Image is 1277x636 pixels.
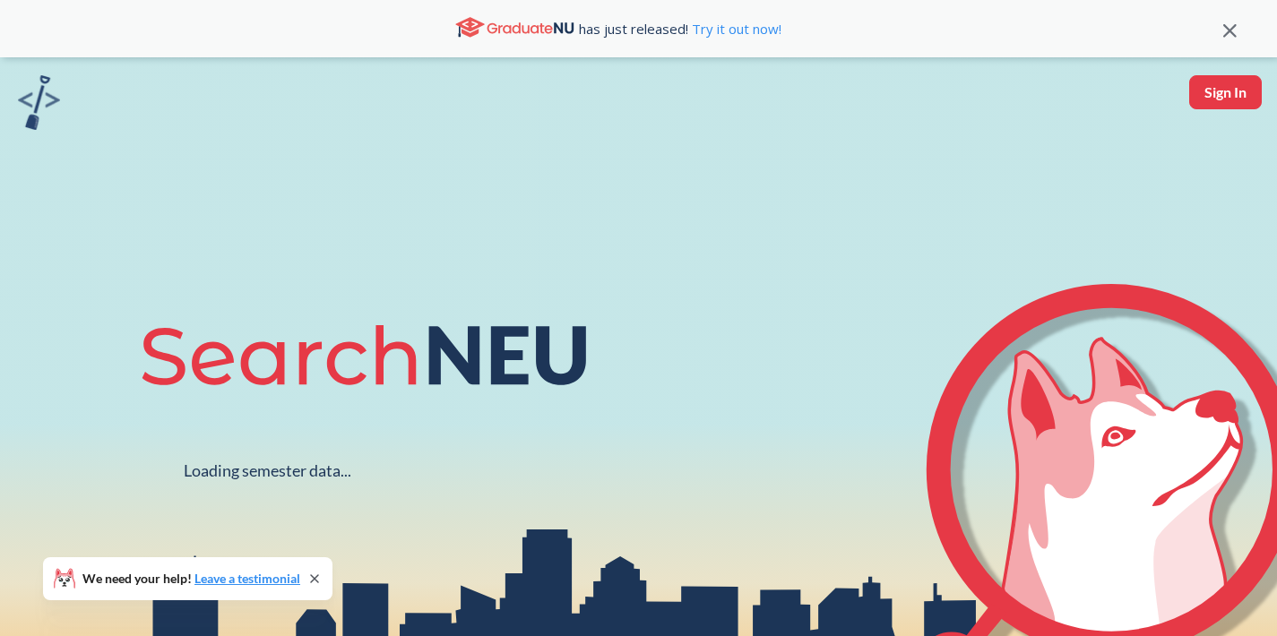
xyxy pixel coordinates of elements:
a: Leave a testimonial [194,571,300,586]
img: sandbox logo [18,75,60,130]
a: Try it out now! [688,20,781,38]
span: We need your help! [82,572,300,585]
a: sandbox logo [18,75,60,135]
button: Sign In [1189,75,1262,109]
span: has just released! [579,19,781,39]
div: Loading semester data... [184,460,351,481]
